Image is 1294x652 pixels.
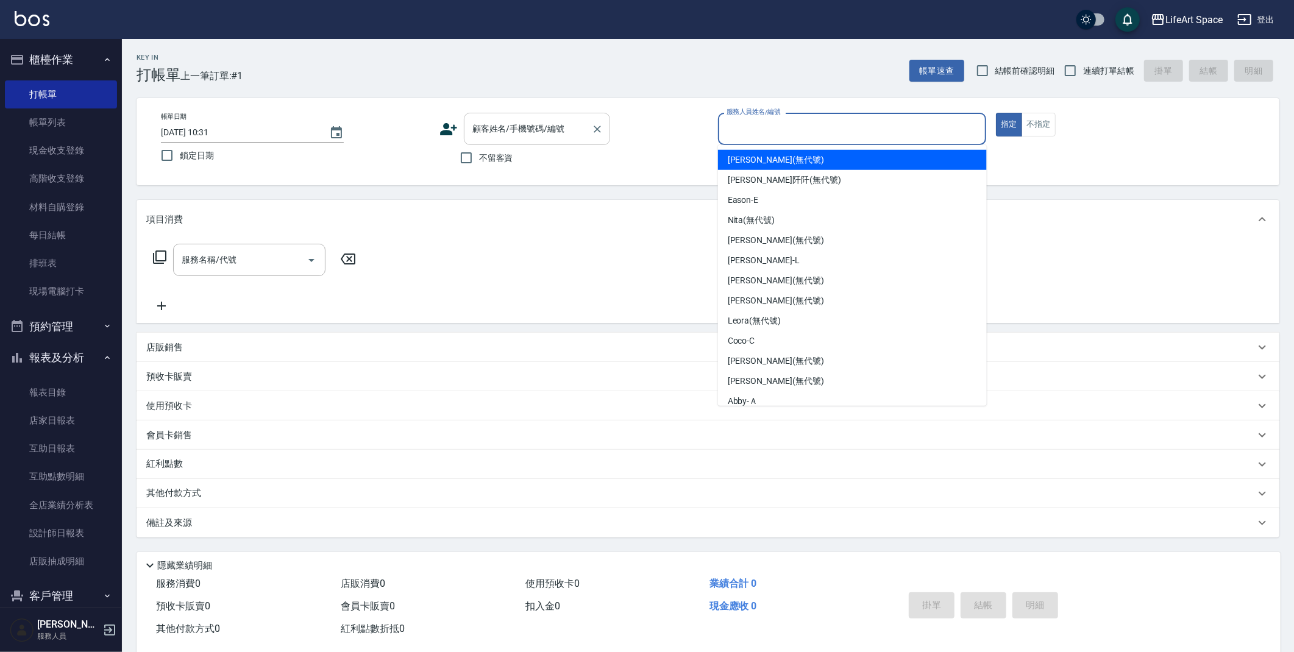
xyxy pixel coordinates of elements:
[995,65,1055,77] span: 結帳前確認明細
[156,578,201,589] span: 服務消費 0
[137,450,1279,479] div: 紅利點數
[137,200,1279,239] div: 項目消費
[5,44,117,76] button: 櫃檯作業
[5,136,117,165] a: 現金收支登錄
[137,391,1279,420] div: 使用預收卡
[5,311,117,342] button: 預約管理
[5,406,117,434] a: 店家日報表
[728,254,800,267] span: [PERSON_NAME] -L
[5,80,117,108] a: 打帳單
[909,60,964,82] button: 帳單速查
[137,66,180,83] h3: 打帳單
[479,152,513,165] span: 不留客資
[15,11,49,26] img: Logo
[5,277,117,305] a: 現場電腦打卡
[728,194,759,207] span: Eason -E
[10,618,34,642] img: Person
[137,362,1279,391] div: 預收卡販賣
[146,213,183,226] p: 項目消費
[341,578,385,589] span: 店販消費 0
[1146,7,1228,32] button: LifeArt Space
[728,234,824,247] span: [PERSON_NAME] (無代號)
[161,112,187,121] label: 帳單日期
[180,149,214,162] span: 鎖定日期
[996,113,1022,136] button: 指定
[156,600,210,612] span: 預收卡販賣 0
[5,342,117,374] button: 報表及分析
[341,623,405,634] span: 紅利點數折抵 0
[146,429,192,442] p: 會員卡銷售
[341,600,395,612] span: 會員卡販賣 0
[161,122,317,143] input: YYYY/MM/DD hh:mm
[1083,65,1134,77] span: 連續打單結帳
[728,314,781,327] span: Leora (無代號)
[137,54,180,62] h2: Key In
[1165,12,1223,27] div: LifeArt Space
[146,370,192,383] p: 預收卡販賣
[5,519,117,547] a: 設計師日報表
[728,294,824,307] span: [PERSON_NAME] (無代號)
[37,618,99,631] h5: [PERSON_NAME]
[5,434,117,462] a: 互助日報表
[5,249,117,277] a: 排班表
[5,108,117,136] a: 帳單列表
[157,559,212,572] p: 隱藏業績明細
[728,274,824,287] span: [PERSON_NAME] (無代號)
[525,578,580,589] span: 使用預收卡 0
[728,214,775,227] span: Nita (無代號)
[728,375,824,388] span: [PERSON_NAME] (無代號)
[728,154,824,166] span: [PERSON_NAME] (無代號)
[146,517,192,530] p: 備註及來源
[5,378,117,406] a: 報表目錄
[5,547,117,575] a: 店販抽成明細
[137,420,1279,450] div: 會員卡銷售
[137,333,1279,362] div: 店販銷售
[5,491,117,519] a: 全店業績分析表
[37,631,99,642] p: 服務人員
[728,174,841,186] span: [PERSON_NAME]阡阡 (無代號)
[589,121,606,138] button: Clear
[322,118,351,147] button: Choose date, selected date is 2025-08-26
[5,193,117,221] a: 材料自購登錄
[5,221,117,249] a: 每日結帳
[137,479,1279,508] div: 其他付款方式
[5,580,117,612] button: 客戶管理
[146,458,189,471] p: 紅利點數
[5,462,117,491] a: 互助點數明細
[727,107,780,116] label: 服務人員姓名/編號
[156,623,220,634] span: 其他付款方式 0
[5,165,117,193] a: 高階收支登錄
[728,335,755,347] span: Coco -C
[1232,9,1279,31] button: 登出
[709,578,756,589] span: 業績合計 0
[180,68,243,83] span: 上一筆訂單:#1
[525,600,560,612] span: 扣入金 0
[728,355,824,367] span: [PERSON_NAME] (無代號)
[146,487,207,500] p: 其他付款方式
[1115,7,1140,32] button: save
[146,341,183,354] p: 店販銷售
[302,250,321,270] button: Open
[146,400,192,413] p: 使用預收卡
[137,508,1279,537] div: 備註及來源
[728,395,758,408] span: Abby -Ａ
[1022,113,1056,136] button: 不指定
[709,600,756,612] span: 現金應收 0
